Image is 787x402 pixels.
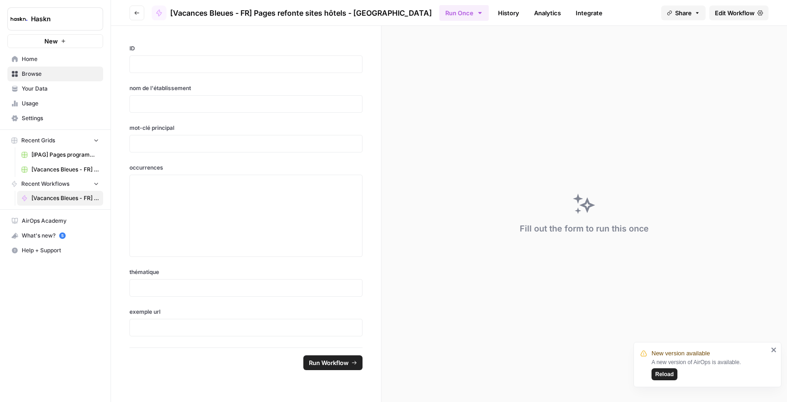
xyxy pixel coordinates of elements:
span: Recent Grids [21,136,55,145]
a: Browse [7,67,103,81]
a: Settings [7,111,103,126]
span: [Vacances Bleues - FR] Pages refonte sites hôtels - [GEOGRAPHIC_DATA] [31,194,99,202]
span: Browse [22,70,99,78]
img: Haskn Logo [11,11,27,27]
label: thématique [129,268,363,276]
span: [IPAG] Pages programmes Grid [31,151,99,159]
a: Integrate [570,6,608,20]
button: close [771,346,777,353]
a: Your Data [7,81,103,96]
span: Reload [655,370,674,378]
a: [Vacances Bleues - FR] Pages refonte sites hôtels - [GEOGRAPHIC_DATA] [17,162,103,177]
button: Recent Grids [7,134,103,147]
div: Fill out the form to run this once [520,222,649,235]
span: Run Workflow [309,358,349,367]
button: Help + Support [7,243,103,258]
div: A new version of AirOps is available. [652,358,768,380]
label: nom de l'établissement [129,84,363,92]
span: Haskn [31,14,87,24]
button: Run Once [439,5,489,21]
button: Run Workflow [303,355,363,370]
a: AirOps Academy [7,213,103,228]
div: What's new? [8,229,103,243]
span: Share [675,8,692,18]
span: AirOps Academy [22,217,99,225]
span: New version available [652,349,710,358]
button: Workspace: Haskn [7,7,103,30]
span: New [44,37,58,46]
label: occurrences [129,164,363,172]
span: Home [22,55,99,63]
button: Reload [652,368,677,380]
a: History [492,6,525,20]
span: [Vacances Bleues - FR] Pages refonte sites hôtels - [GEOGRAPHIC_DATA] [31,165,99,174]
a: [IPAG] Pages programmes Grid [17,147,103,162]
a: Edit Workflow [709,6,769,20]
a: Analytics [529,6,566,20]
span: Edit Workflow [715,8,755,18]
button: Recent Workflows [7,177,103,191]
a: [Vacances Bleues - FR] Pages refonte sites hôtels - [GEOGRAPHIC_DATA] [17,191,103,206]
a: 5 [59,232,66,239]
span: Recent Workflows [21,180,69,188]
button: New [7,34,103,48]
a: [Vacances Bleues - FR] Pages refonte sites hôtels - [GEOGRAPHIC_DATA] [152,6,432,20]
a: Usage [7,96,103,111]
label: mot-clé principal [129,124,363,132]
span: Usage [22,99,99,108]
span: [Vacances Bleues - FR] Pages refonte sites hôtels - [GEOGRAPHIC_DATA] [170,7,432,18]
span: Settings [22,114,99,122]
label: exemple url [129,308,363,316]
button: What's new? 5 [7,228,103,243]
span: Help + Support [22,246,99,255]
a: Home [7,52,103,67]
text: 5 [61,233,63,238]
label: ID [129,44,363,53]
span: Your Data [22,85,99,93]
button: Share [661,6,706,20]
